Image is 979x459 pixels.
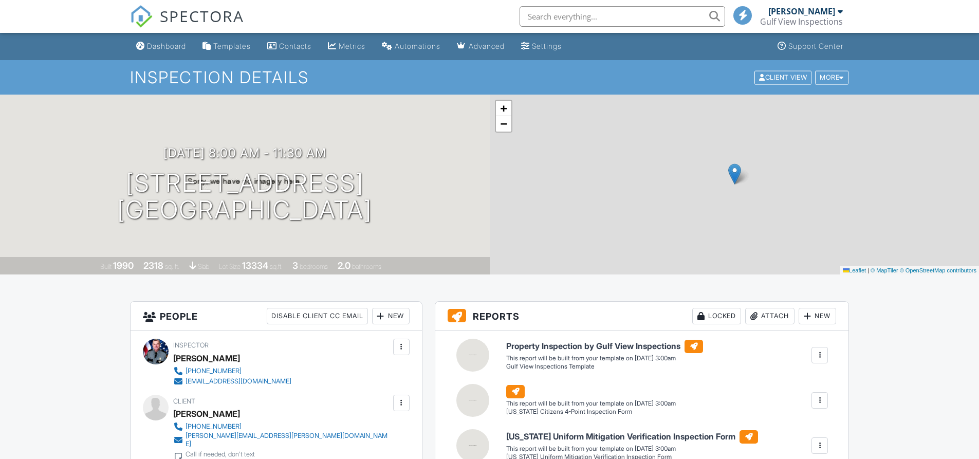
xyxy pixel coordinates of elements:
[219,263,241,270] span: Lot Size
[788,42,843,50] div: Support Center
[147,42,186,50] div: Dashboard
[773,37,847,56] a: Support Center
[173,432,391,448] a: [PERSON_NAME][EMAIL_ADDRESS][PERSON_NAME][DOMAIN_NAME]
[213,42,251,50] div: Templates
[753,73,814,81] a: Client View
[173,351,240,366] div: [PERSON_NAME]
[871,267,898,273] a: © MapTiler
[843,267,866,273] a: Leaflet
[506,430,758,444] h6: [US_STATE] Uniform Mitigation Verification Inspection Form
[815,70,848,84] div: More
[692,308,741,324] div: Locked
[165,263,179,270] span: sq. ft.
[500,117,507,130] span: −
[263,37,316,56] a: Contacts
[160,5,244,27] span: SPECTORA
[799,308,836,324] div: New
[131,302,422,331] h3: People
[517,37,566,56] a: Settings
[754,70,811,84] div: Client View
[338,260,350,271] div: 2.0
[279,42,311,50] div: Contacts
[270,263,283,270] span: sq.ft.
[506,340,703,353] h6: Property Inspection by Gulf View Inspections
[900,267,976,273] a: © OpenStreetMap contributors
[760,16,843,27] div: Gulf View Inspections
[506,399,676,408] div: This report will be built from your template on [DATE] 3:00am
[520,6,725,27] input: Search everything...
[300,263,328,270] span: bedrooms
[435,302,849,331] h3: Reports
[324,37,370,56] a: Metrics
[173,406,240,421] div: [PERSON_NAME]
[496,101,511,116] a: Zoom in
[728,163,741,185] img: Marker
[186,423,242,431] div: [PHONE_NUMBER]
[506,354,703,362] div: This report will be built from your template on [DATE] 3:00am
[132,37,190,56] a: Dashboard
[506,362,703,371] div: Gulf View Inspections Template
[506,445,758,453] div: This report will be built from your template on [DATE] 3:00am
[186,377,291,385] div: [EMAIL_ADDRESS][DOMAIN_NAME]
[173,397,195,405] span: Client
[267,308,368,324] div: Disable Client CC Email
[395,42,440,50] div: Automations
[100,263,112,270] span: Built
[496,116,511,132] a: Zoom out
[378,37,445,56] a: Automations (Basic)
[453,37,509,56] a: Advanced
[469,42,505,50] div: Advanced
[242,260,268,271] div: 13334
[186,432,391,448] div: [PERSON_NAME][EMAIL_ADDRESS][PERSON_NAME][DOMAIN_NAME]
[532,42,562,50] div: Settings
[198,37,255,56] a: Templates
[130,68,849,86] h1: Inspection Details
[768,6,835,16] div: [PERSON_NAME]
[186,367,242,375] div: [PHONE_NUMBER]
[130,5,153,28] img: The Best Home Inspection Software - Spectora
[745,308,795,324] div: Attach
[173,341,209,349] span: Inspector
[198,263,209,270] span: slab
[163,146,326,160] h3: [DATE] 8:00 am - 11:30 am
[500,102,507,115] span: +
[143,260,163,271] div: 2318
[173,376,291,387] a: [EMAIL_ADDRESS][DOMAIN_NAME]
[506,408,676,416] div: [US_STATE] Citizens 4-Point Inspection Form
[173,421,391,432] a: [PHONE_NUMBER]
[113,260,134,271] div: 1990
[117,170,372,224] h1: [STREET_ADDRESS] [GEOGRAPHIC_DATA]
[867,267,869,273] span: |
[186,450,255,458] div: Call if needed, don't text
[372,308,410,324] div: New
[173,366,291,376] a: [PHONE_NUMBER]
[130,14,244,35] a: SPECTORA
[339,42,365,50] div: Metrics
[352,263,381,270] span: bathrooms
[292,260,298,271] div: 3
